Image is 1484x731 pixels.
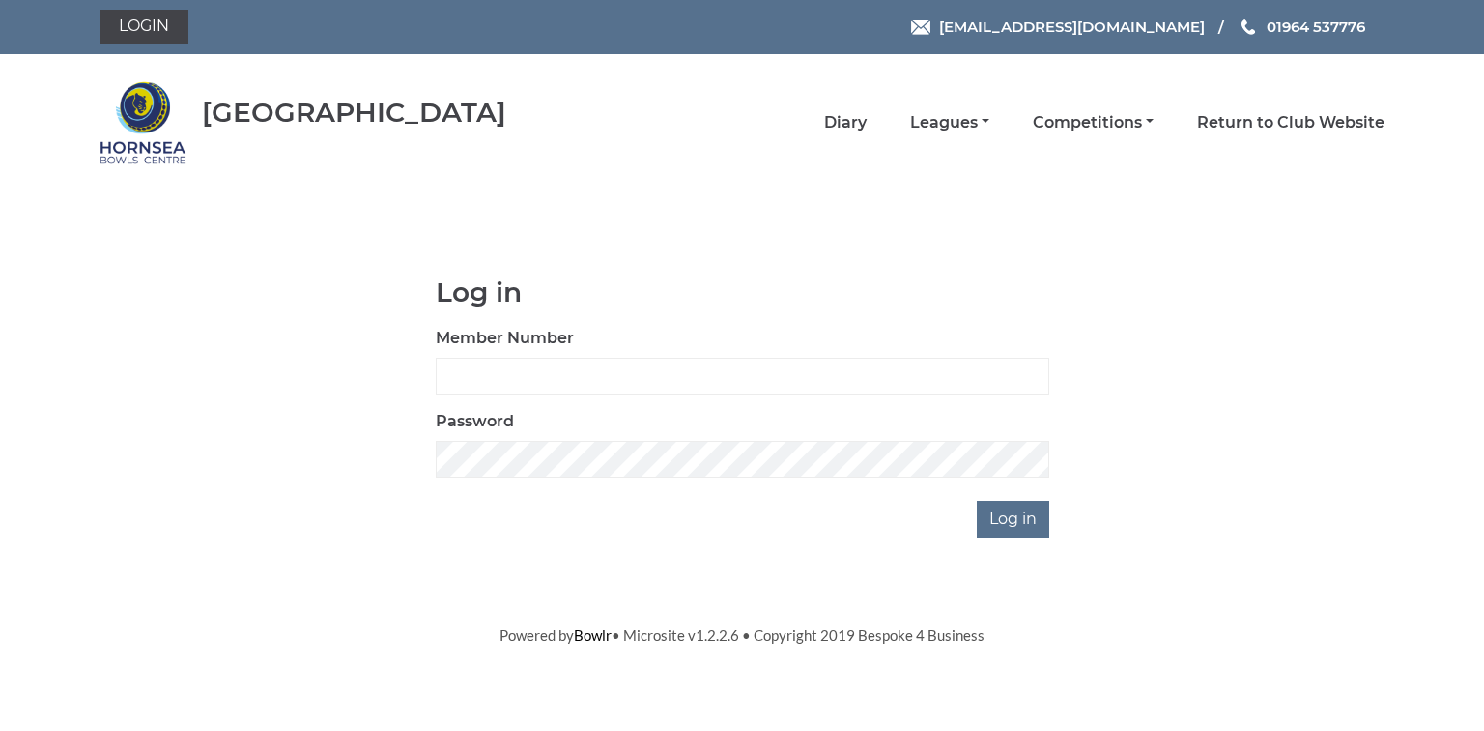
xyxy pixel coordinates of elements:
img: Email [911,20,930,35]
a: Diary [824,112,867,133]
a: Login [100,10,188,44]
a: Return to Club Website [1197,112,1384,133]
label: Password [436,410,514,433]
a: Leagues [910,112,989,133]
input: Log in [977,501,1049,538]
a: Competitions [1033,112,1154,133]
img: Hornsea Bowls Centre [100,79,186,166]
span: [EMAIL_ADDRESS][DOMAIN_NAME] [939,17,1205,36]
a: Phone us 01964 537776 [1239,15,1365,38]
a: Email [EMAIL_ADDRESS][DOMAIN_NAME] [911,15,1205,38]
a: Bowlr [574,627,612,644]
label: Member Number [436,327,574,350]
div: [GEOGRAPHIC_DATA] [202,98,506,128]
span: 01964 537776 [1267,17,1365,36]
span: Powered by • Microsite v1.2.2.6 • Copyright 2019 Bespoke 4 Business [499,627,985,644]
img: Phone us [1241,19,1255,35]
h1: Log in [436,278,1049,307]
